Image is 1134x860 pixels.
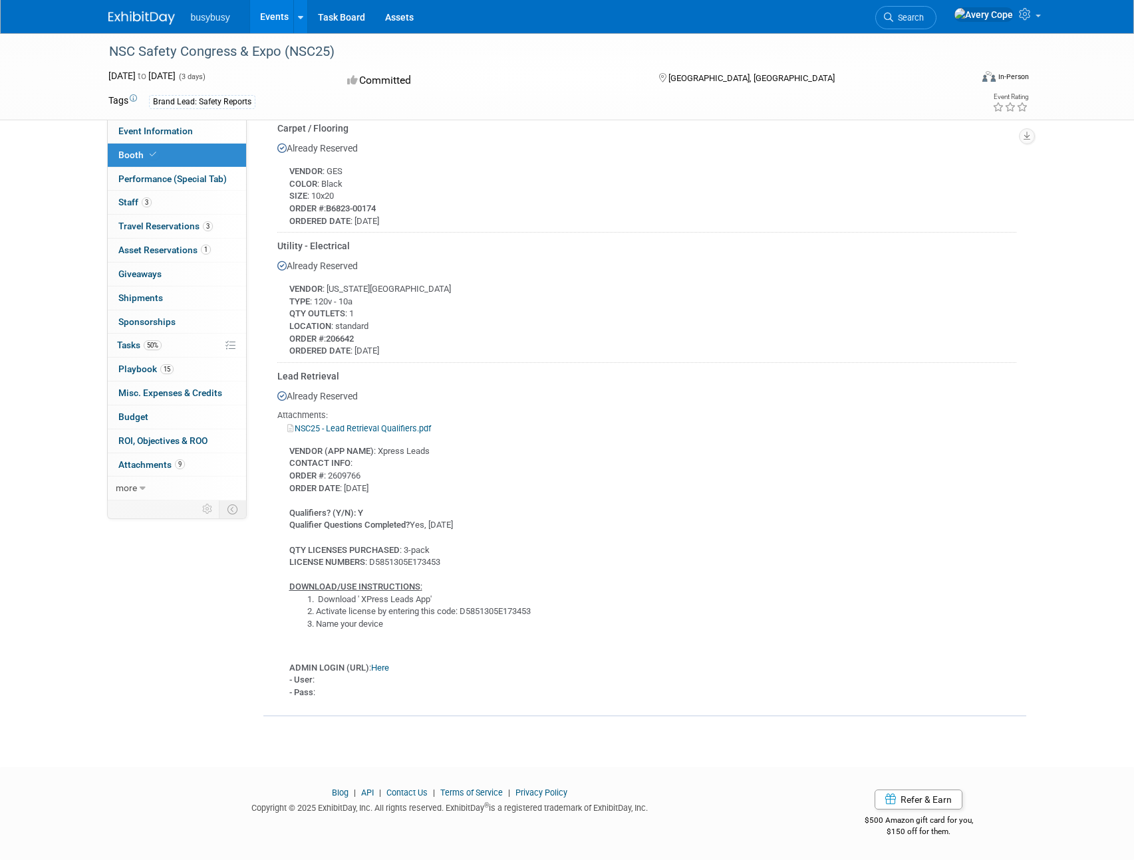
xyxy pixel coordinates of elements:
span: more [116,483,137,493]
div: Carpet / Flooring [277,122,1016,135]
div: In-Person [998,72,1029,82]
b: VENDOR [289,166,323,176]
span: | [351,788,359,798]
span: | [505,788,513,798]
div: Utility - Electrical [277,239,1016,253]
li: Activate license by entering this code: D5851305E173453 [316,605,1016,618]
b: ORDERED DATE [289,216,351,226]
b: ORDER # [289,334,324,344]
a: Sponsorships [108,310,246,334]
b: VENDOR [289,284,323,294]
span: Tasks [117,340,162,350]
span: [GEOGRAPHIC_DATA], [GEOGRAPHIC_DATA] [668,73,835,83]
span: Event Information [118,126,193,136]
a: Budget [108,405,246,429]
span: | [376,788,384,798]
div: Already Reserved [277,135,1016,227]
td: Toggle Event Tabs [219,500,246,518]
span: busybusy [191,12,230,23]
img: Format-Inperson.png [982,71,996,82]
span: ROI, Objectives & ROO [118,435,208,446]
li: Name your device [316,618,1016,631]
b: LOCATION [289,321,331,331]
div: Attachments: [277,409,1016,421]
span: 9 [175,459,185,469]
span: 50% [144,340,162,350]
a: Refer & Earn [875,790,962,809]
td: Personalize Event Tab Strip [196,500,219,518]
span: 15 [160,364,174,374]
span: | [430,788,438,798]
a: ROI, Objectives & ROO [108,429,246,453]
a: Search [875,6,936,29]
a: API [361,788,374,798]
a: Playbook15 [108,358,246,381]
span: 1 [201,245,211,255]
a: Attachments9 [108,453,246,477]
a: Event Information [108,120,246,143]
div: Already Reserved [277,383,1016,699]
a: Here [371,663,389,673]
i: Booth reservation complete [150,151,156,158]
span: Staff [118,197,152,207]
b: - User [289,675,313,685]
div: NSC Safety Congress & Expo (NSC25) [104,40,951,64]
span: Sponsorships [118,316,176,327]
div: : [US_STATE][GEOGRAPHIC_DATA] : 120v - 10a : 1 : standard : : [DATE] [277,272,1016,358]
span: Travel Reservations [118,221,213,231]
span: (3 days) [178,72,206,81]
div: Committed [343,69,637,92]
a: Staff3 [108,191,246,214]
b: 206642 [326,334,354,344]
b: QTY LICENSES PURCHASED [289,545,400,555]
div: $500 Amazon gift card for you, [811,806,1026,837]
b: LICENSE NUMBERS [289,557,365,567]
b: TYPE [289,296,310,306]
b: CONTACT INFO [289,458,351,468]
span: Playbook [118,364,174,374]
a: Privacy Policy [515,788,567,798]
div: Event Rating [992,94,1028,100]
img: Avery Cope [954,7,1014,22]
a: Booth [108,144,246,167]
b: ORDER # [289,471,324,481]
b: ORDERED DATE [289,346,351,356]
span: to [136,70,148,81]
td: Tags [108,94,137,109]
span: Misc. Expenses & Credits [118,387,222,398]
b: - Pass [289,687,313,697]
a: Blog [332,788,349,798]
div: : Xpress Leads : : 2609766 : [DATE] Yes, [DATE] : 3-pack : D5851305E173453 : : : [277,435,1016,699]
a: Performance (Special Tab) [108,167,246,191]
div: Event Format [893,69,1030,89]
div: Lead Retrieval [277,370,1016,383]
div: : GES : Black : 10x20 : : [DATE] [277,155,1016,227]
b: Qualifier Questions Completed? [289,520,410,530]
b: DOWNLOAD/USE INSTRUCTIONS [289,582,420,591]
b: ORDER # [289,203,324,213]
span: Performance (Special Tab) [118,173,227,184]
b: COLOR [289,179,317,189]
li: Download ' XPress Leads App' [316,593,1016,606]
b: Qualifiers? (Y/N): Y [289,508,363,518]
b: VENDOR (APP NAME) [289,446,374,456]
a: Terms of Service [440,788,503,798]
img: ExhibitDay [108,11,175,25]
span: Shipments [118,292,163,303]
span: Search [893,13,924,23]
u: : [289,582,422,591]
span: [DATE] [DATE] [108,70,176,81]
a: Travel Reservations3 [108,215,246,238]
span: Booth [118,150,159,160]
sup: ® [484,802,489,809]
b: QTY OUTLETS [289,308,345,318]
div: Already Reserved [277,253,1016,358]
b: SIZE [289,191,307,201]
a: Shipments [108,286,246,310]
a: NSC25 - Lead Retrieval Qualifiers.pdf [287,423,431,433]
span: 3 [203,221,213,231]
a: Contact Us [386,788,428,798]
div: Brand Lead: Safety Reports [149,95,255,109]
div: $150 off for them. [811,826,1026,837]
a: Tasks50% [108,334,246,357]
